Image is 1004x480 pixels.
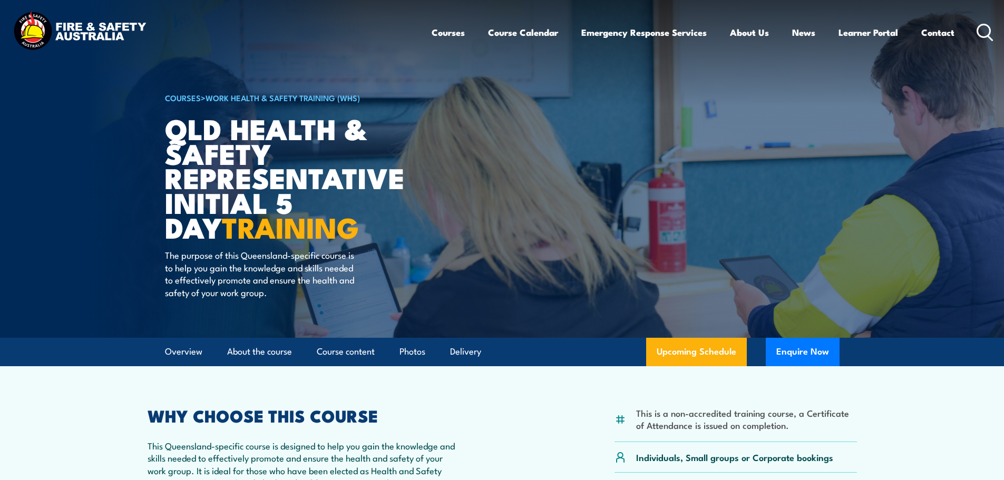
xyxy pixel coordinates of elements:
a: Photos [399,338,425,366]
a: About Us [730,18,769,46]
a: Course content [317,338,375,366]
a: Contact [921,18,954,46]
a: COURSES [165,92,201,103]
strong: TRAINING [222,204,359,248]
a: News [792,18,815,46]
p: The purpose of this Queensland-specific course is to help you gain the knowledge and skills neede... [165,249,357,298]
a: Course Calendar [488,18,558,46]
a: Delivery [450,338,481,366]
a: Emergency Response Services [581,18,707,46]
a: Work Health & Safety Training (WHS) [206,92,360,103]
h2: WHY CHOOSE THIS COURSE [148,408,455,423]
button: Enquire Now [766,338,840,366]
h1: QLD Health & Safety Representative Initial 5 Day [165,116,425,239]
a: Upcoming Schedule [646,338,747,366]
li: This is a non-accredited training course, a Certificate of Attendance is issued on completion. [636,407,857,432]
p: Individuals, Small groups or Corporate bookings [636,451,833,463]
h6: > [165,91,425,104]
a: Learner Portal [839,18,898,46]
a: Overview [165,338,202,366]
a: Courses [432,18,465,46]
a: About the course [227,338,292,366]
